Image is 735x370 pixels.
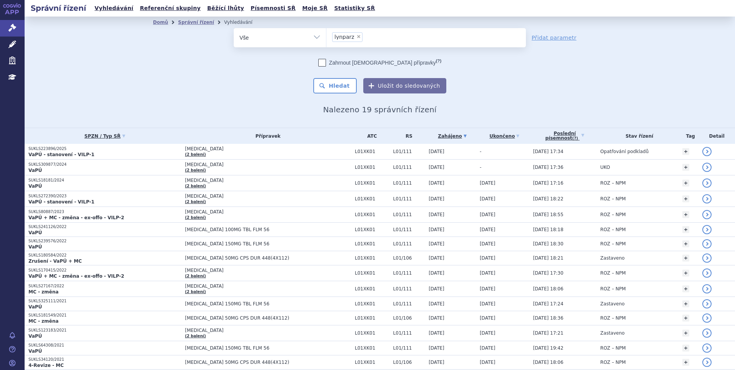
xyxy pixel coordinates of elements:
span: [DATE] 18:21 [533,255,564,261]
span: ROZ – NPM [600,345,626,351]
span: [MEDICAL_DATA] 150MG TBL FLM 56 [185,301,351,307]
li: Vyhledávání [224,17,263,28]
a: + [682,300,689,307]
th: Detail [698,128,735,144]
span: ROZ – NPM [600,180,626,186]
th: RS [389,128,425,144]
a: + [682,330,689,337]
a: detail [702,328,712,338]
span: lynparz [334,34,354,40]
strong: MC - změna [28,318,58,324]
span: [DATE] 17:24 [533,301,564,307]
span: [DATE] [480,345,496,351]
button: Hledat [313,78,357,93]
strong: Zrušení - VaPÚ + MC [28,258,82,264]
abbr: (?) [436,58,441,63]
span: [DATE] [429,330,444,336]
span: [MEDICAL_DATA] [185,178,351,183]
span: [MEDICAL_DATA] [185,146,351,152]
span: [DATE] [480,241,496,247]
span: [DATE] 18:22 [533,196,564,202]
span: L01/111 [393,180,425,186]
span: [DATE] 18:18 [533,227,564,232]
span: [DATE] [480,301,496,307]
span: [DATE] [480,255,496,261]
span: ROZ – NPM [600,360,626,365]
span: - [480,165,481,170]
span: [MEDICAL_DATA] 50MG CPS DUR 448(4X112) [185,360,351,365]
button: Uložit do sledovaných [363,78,446,93]
a: detail [702,358,712,367]
span: [DATE] [480,315,496,321]
span: [DATE] [429,180,444,186]
span: [DATE] [480,212,496,217]
span: L01XK01 [355,286,389,292]
span: L01/106 [393,255,425,261]
span: [DATE] [429,345,444,351]
span: L01/111 [393,330,425,336]
span: [DATE] [480,196,496,202]
span: L01XK01 [355,301,389,307]
span: ROZ – NPM [600,196,626,202]
span: [DATE] [429,227,444,232]
a: + [682,345,689,352]
p: SUKLS18181/2024 [28,178,181,183]
a: + [682,359,689,366]
span: [DATE] [429,165,444,170]
span: L01/111 [393,286,425,292]
span: [MEDICAL_DATA] 50MG CPS DUR 448(4X112) [185,255,351,261]
strong: VaPÚ - stanovení - VILP-1 [28,199,95,205]
span: ROZ – NPM [600,227,626,232]
span: L01XK01 [355,165,389,170]
span: L01XK01 [355,330,389,336]
p: SUKLS272390/2023 [28,193,181,199]
a: + [682,240,689,247]
p: SUKLS309877/2024 [28,162,181,167]
span: Nalezeno 19 správních řízení [323,105,436,114]
span: [DATE] [480,180,496,186]
a: detail [702,313,712,323]
span: [DATE] 17:36 [533,165,564,170]
input: lynparz [365,32,369,42]
span: [DATE] [429,270,444,276]
span: L01XK01 [355,227,389,232]
p: SUKLS241126/2022 [28,224,181,230]
span: [DATE] [429,360,444,365]
strong: VaPÚ [28,183,42,189]
span: Opatřování podkladů [600,149,649,154]
p: SUKLS64308/2021 [28,343,181,348]
a: + [682,270,689,277]
span: L01/111 [393,241,425,247]
span: [MEDICAL_DATA] [185,209,351,215]
p: SUKLS180584/2022 [28,253,181,258]
span: L01/111 [393,301,425,307]
p: SUKLS223896/2025 [28,146,181,152]
span: [DATE] [429,241,444,247]
p: SUKLS181549/2021 [28,313,181,318]
a: detail [702,225,712,234]
span: L01/111 [393,270,425,276]
span: [DATE] [480,330,496,336]
a: detail [702,194,712,203]
p: SUKLS34120/2021 [28,357,181,362]
a: Přidat parametr [532,34,577,42]
abbr: (?) [572,136,578,141]
span: UKO [600,165,610,170]
a: (2 balení) [185,334,206,338]
span: ROZ – NPM [600,270,626,276]
span: [DATE] 18:06 [533,286,564,292]
span: [DATE] [429,212,444,217]
th: Stav řízení [597,128,678,144]
a: Domů [153,20,168,25]
span: [DATE] [429,315,444,321]
a: (2 balení) [185,215,206,220]
a: detail [702,253,712,263]
span: L01XK01 [355,270,389,276]
p: SUKLS123183/2021 [28,328,181,333]
span: L01/111 [393,196,425,202]
span: L01XK01 [355,180,389,186]
a: + [682,211,689,218]
span: L01XK01 [355,196,389,202]
span: L01XK01 [355,212,389,217]
a: detail [702,284,712,293]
